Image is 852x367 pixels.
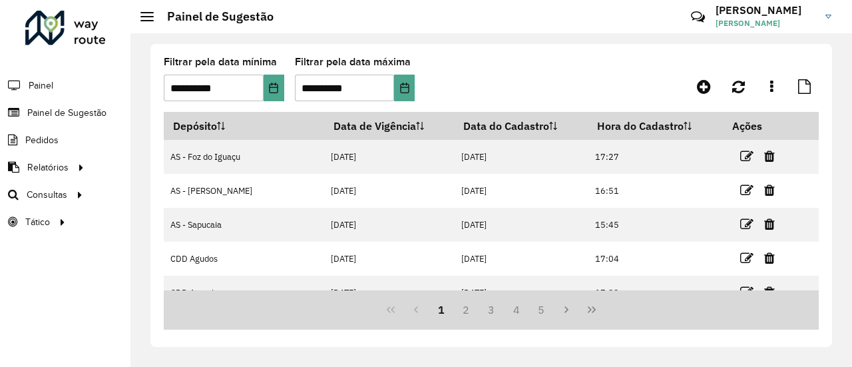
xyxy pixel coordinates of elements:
td: [DATE] [324,174,454,208]
td: AS - [PERSON_NAME] [164,174,324,208]
td: [DATE] [324,242,454,276]
a: Editar [740,249,753,267]
td: [DATE] [324,208,454,242]
td: CDD Agudos [164,242,324,276]
td: [DATE] [324,140,454,174]
label: Filtrar pela data máxima [295,54,411,70]
th: Data do Cadastro [454,112,588,140]
td: [DATE] [454,276,588,310]
td: 17:33 [588,276,722,310]
a: Editar [740,181,753,199]
td: [DATE] [324,276,454,310]
h3: [PERSON_NAME] [716,4,815,17]
label: Filtrar pela data mínima [164,54,277,70]
button: Choose Date [394,75,415,101]
span: [PERSON_NAME] [716,17,815,29]
td: 15:45 [588,208,722,242]
span: Tático [25,215,50,229]
td: [DATE] [454,174,588,208]
span: Painel [29,79,53,93]
a: Excluir [764,181,775,199]
button: Last Page [579,297,604,322]
a: Excluir [764,215,775,233]
a: Editar [740,283,753,301]
th: Hora do Cadastro [588,112,722,140]
button: Choose Date [264,75,284,101]
button: 5 [529,297,554,322]
button: Next Page [554,297,579,322]
button: 4 [504,297,529,322]
td: 17:27 [588,140,722,174]
h2: Painel de Sugestão [154,9,274,24]
button: 1 [429,297,454,322]
td: [DATE] [454,208,588,242]
a: Editar [740,215,753,233]
button: 3 [479,297,504,322]
td: 16:51 [588,174,722,208]
td: AS - Sapucaia [164,208,324,242]
a: Excluir [764,249,775,267]
th: Depósito [164,112,324,140]
td: [DATE] [454,140,588,174]
th: Ações [723,112,803,140]
span: Pedidos [25,133,59,147]
a: Contato Rápido [684,3,712,31]
a: Excluir [764,147,775,165]
a: Editar [740,147,753,165]
span: Relatórios [27,161,69,175]
td: [DATE] [454,242,588,276]
td: CDD Aracaju [164,276,324,310]
button: 2 [453,297,479,322]
th: Data de Vigência [324,112,454,140]
span: Consultas [27,188,67,202]
td: AS - Foz do Iguaçu [164,140,324,174]
td: 17:04 [588,242,722,276]
span: Painel de Sugestão [27,106,106,120]
a: Excluir [764,283,775,301]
